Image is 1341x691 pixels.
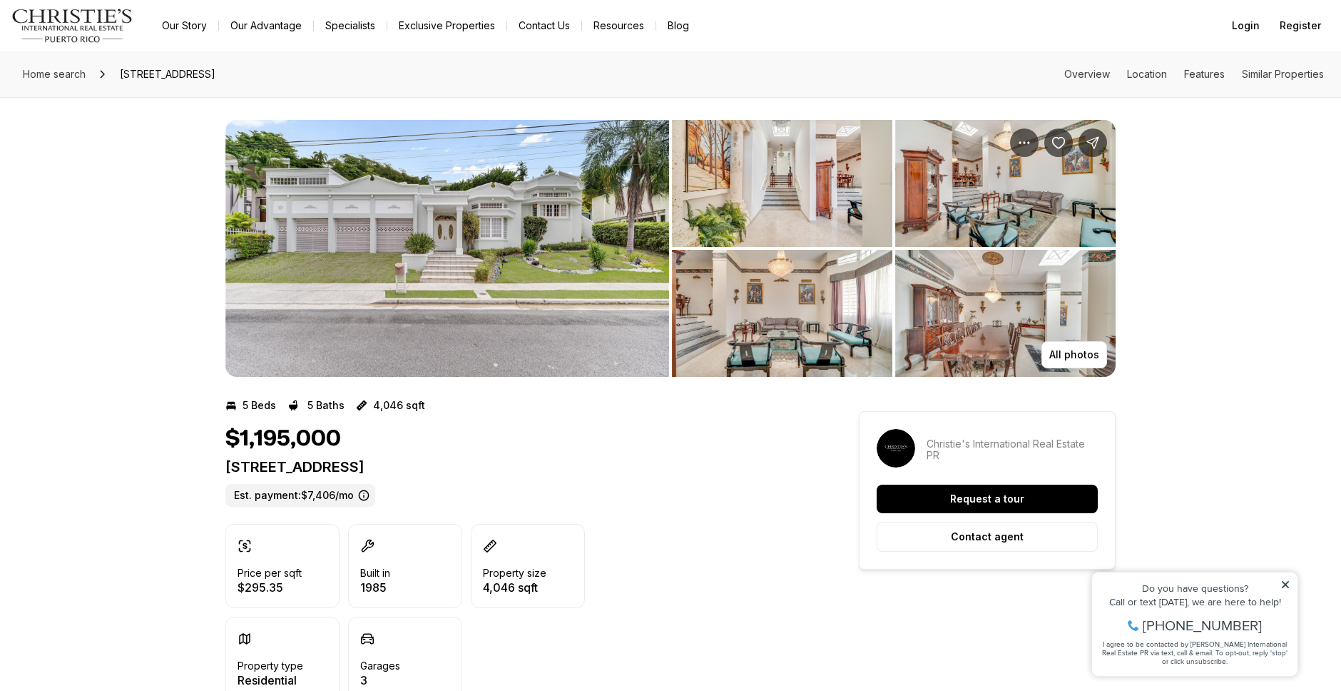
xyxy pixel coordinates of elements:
img: logo [11,9,133,43]
p: Contact agent [951,531,1024,543]
p: All photos [1049,349,1099,360]
p: 4,046 sqft [373,400,425,411]
p: Request a tour [950,493,1024,505]
li: 2 of 9 [672,120,1116,377]
p: Garages [360,660,400,672]
p: 4,046 sqft [483,582,546,593]
button: View image gallery [225,120,669,377]
a: Blog [656,16,700,36]
button: Save Property: 1 1 ST #602 [1044,128,1073,157]
p: 5 Baths [307,400,345,411]
p: Property size [483,568,546,579]
button: Register [1271,11,1330,40]
a: Exclusive Properties [387,16,506,36]
label: Est. payment: $7,406/mo [225,484,375,507]
p: Property type [238,660,303,672]
span: [STREET_ADDRESS] [114,63,221,86]
button: Contact agent [877,522,1098,552]
span: Home search [23,68,86,80]
span: [PHONE_NUMBER] [58,67,178,81]
p: 1985 [360,582,390,593]
button: Share Property: 1 1 ST #602 [1079,128,1107,157]
p: Residential [238,675,303,686]
a: Skip to: Location [1127,68,1167,80]
h1: $1,195,000 [225,425,341,453]
p: Price per sqft [238,568,302,579]
a: Skip to: Features [1184,68,1225,80]
nav: Page section menu [1064,69,1324,80]
p: Built in [360,568,390,579]
button: 5 Baths [287,394,345,417]
div: Call or text [DATE], we are here to help! [15,46,206,56]
p: Christie's International Real Estate PR [927,438,1098,461]
div: Listing Photos [225,120,1116,377]
button: View image gallery [895,250,1116,377]
button: View image gallery [672,120,892,247]
a: Skip to: Similar Properties [1242,68,1324,80]
a: Home search [17,63,91,86]
span: Login [1232,20,1260,31]
a: Skip to: Overview [1064,68,1110,80]
div: Do you have questions? [15,32,206,42]
p: 5 Beds [243,400,276,411]
button: Property options [1010,128,1039,157]
span: Register [1280,20,1321,31]
a: Resources [582,16,656,36]
button: Contact Us [507,16,581,36]
a: Our Advantage [219,16,313,36]
button: Login [1223,11,1268,40]
p: 3 [360,675,400,686]
li: 1 of 9 [225,120,669,377]
button: View image gallery [672,250,892,377]
button: All photos [1041,341,1107,368]
span: I agree to be contacted by [PERSON_NAME] International Real Estate PR via text, call & email. To ... [18,88,203,115]
p: [STREET_ADDRESS] [225,458,807,475]
button: View image gallery [895,120,1116,247]
button: Request a tour [877,485,1098,513]
p: $295.35 [238,582,302,593]
a: Specialists [314,16,387,36]
a: Our Story [151,16,218,36]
